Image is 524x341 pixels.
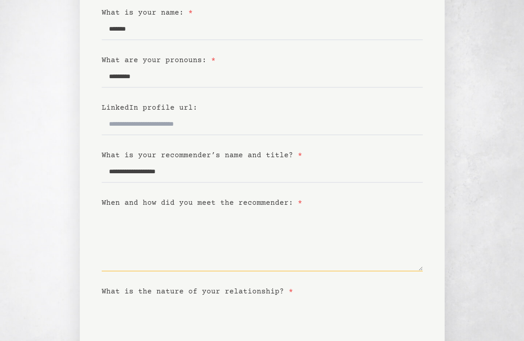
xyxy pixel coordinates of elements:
[102,56,216,64] label: What are your pronouns:
[102,151,302,160] label: What is your recommender’s name and title?
[102,288,293,296] label: What is the nature of your relationship?
[102,104,197,112] label: LinkedIn profile url:
[102,9,193,17] label: What is your name:
[102,199,302,207] label: When and how did you meet the recommender:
